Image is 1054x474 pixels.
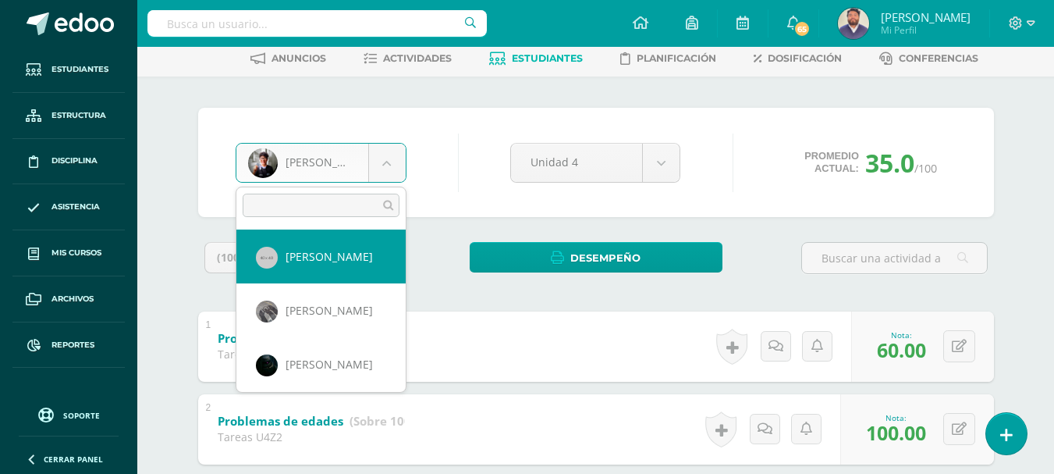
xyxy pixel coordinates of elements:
[286,357,373,372] span: [PERSON_NAME]
[256,247,278,269] img: 40x40
[256,301,278,323] img: 494c051c908d1e3dcea04aab28401e90.png
[286,303,373,318] span: [PERSON_NAME]
[256,355,278,376] img: ac57be340e8344b2a396eee54ad00f47.png
[286,249,373,264] span: [PERSON_NAME]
